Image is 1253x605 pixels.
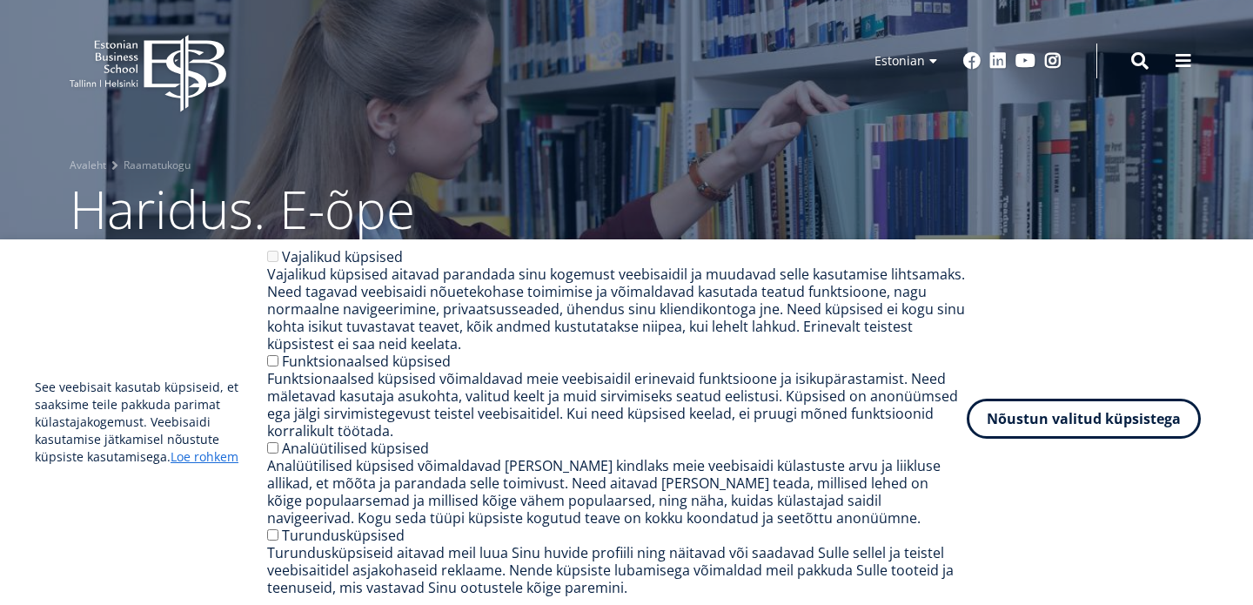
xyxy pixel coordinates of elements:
a: Raamatukogu [124,157,191,174]
div: Turundusküpsiseid aitavad meil luua Sinu huvide profiili ning näitavad või saadavad Sulle sellel ... [267,544,967,596]
div: Funktsionaalsed küpsised võimaldavad meie veebisaidil erinevaid funktsioone ja isikupärastamist. ... [267,370,967,440]
a: Youtube [1015,52,1035,70]
label: Analüütilised küpsised [282,439,429,458]
a: Facebook [963,52,981,70]
a: Instagram [1044,52,1062,70]
label: Vajalikud küpsised [282,247,403,266]
div: Analüütilised küpsised võimaldavad [PERSON_NAME] kindlaks meie veebisaidi külastuste arvu ja liik... [267,457,967,527]
a: Loe rohkem [171,448,238,466]
span: Haridus. E-õpe [70,173,415,245]
label: Turundusküpsised [282,526,405,545]
label: Funktsionaalsed küpsised [282,352,451,371]
button: Nõustun valitud küpsistega [967,399,1201,439]
a: Avaleht [70,157,106,174]
p: See veebisait kasutab küpsiseid, et saaksime teile pakkuda parimat külastajakogemust. Veebisaidi ... [35,379,267,466]
div: Vajalikud küpsised aitavad parandada sinu kogemust veebisaidil ja muudavad selle kasutamise lihts... [267,266,967,353]
a: Linkedin [989,52,1007,70]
